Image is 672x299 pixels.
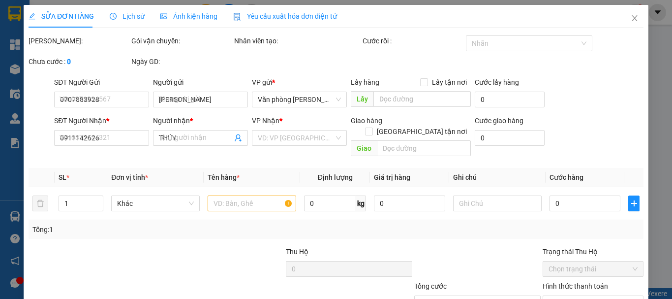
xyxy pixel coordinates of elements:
span: Ảnh kiện hàng [160,12,217,20]
div: Gói vận chuyển: [131,35,232,46]
span: close [631,14,639,22]
div: SĐT Người Nhận [54,115,149,126]
span: Lấy [351,91,373,107]
li: 02839.63.63.63 [4,34,187,46]
span: Văn phòng Tắc Vân [258,92,341,107]
div: Cước rồi : [363,35,463,46]
div: [PERSON_NAME]: [29,35,129,46]
div: Nhân viên tạo: [234,35,361,46]
input: Dọc đường [377,140,470,156]
div: Người nhận [153,115,248,126]
span: user-add [234,134,242,142]
span: phone [57,36,64,44]
span: Lấy tận nơi [428,77,470,88]
span: clock-circle [110,13,117,20]
b: 0 [67,58,71,66]
span: Tổng cước [414,282,447,290]
input: Dọc đường [373,91,470,107]
span: Giá trị hàng [374,173,410,181]
span: Giao [351,140,377,156]
span: Thu Hộ [285,248,308,256]
span: Định lượng [317,173,352,181]
b: GỬI : Văn phòng [PERSON_NAME] [4,62,111,100]
span: Chọn trạng thái [549,262,638,276]
div: SĐT Người Gửi [54,77,149,88]
span: Khác [117,196,194,211]
div: Người gửi [153,77,248,88]
div: Chưa cước : [29,56,129,67]
span: Tên hàng [208,173,240,181]
label: Cước lấy hàng [474,78,519,86]
li: 85 [PERSON_NAME] [4,22,187,34]
span: Lấy hàng [351,78,379,86]
span: VP Nhận [252,117,279,125]
label: Hình thức thanh toán [543,282,608,290]
div: VP gửi [252,77,347,88]
span: SỬA ĐƠN HÀNG [29,12,94,20]
input: Cước lấy hàng [474,92,545,107]
span: picture [160,13,167,20]
span: [GEOGRAPHIC_DATA] tận nơi [372,126,470,137]
input: Cước giao hàng [474,130,545,146]
input: VD: Bàn, Ghế [208,196,296,211]
div: Tổng: 1 [32,224,260,235]
span: Lịch sử [110,12,145,20]
span: SL [59,173,66,181]
button: delete [32,196,48,211]
span: Yêu cầu xuất hóa đơn điện tử [233,12,337,20]
input: Ghi Chú [453,196,542,211]
img: icon [233,13,241,21]
b: [PERSON_NAME] [57,6,139,19]
button: Close [621,5,648,33]
span: environment [57,24,64,32]
div: Ngày GD: [131,56,232,67]
span: Đơn vị tính [111,173,148,181]
span: Cước hàng [550,173,583,181]
div: Trạng thái Thu Hộ [543,246,643,257]
button: plus [628,196,640,211]
span: Giao hàng [351,117,382,125]
th: Ghi chú [449,168,546,187]
span: kg [356,196,366,211]
label: Cước giao hàng [474,117,523,125]
span: plus [629,199,639,207]
span: edit [29,13,35,20]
